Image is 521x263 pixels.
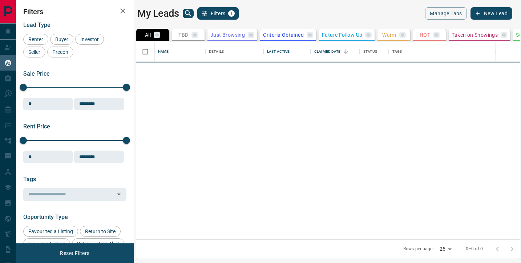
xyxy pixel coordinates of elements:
div: Renter [23,34,48,45]
div: Details [209,41,224,62]
span: Buyer [53,36,71,42]
p: Criteria Obtained [263,32,304,37]
h1: My Leads [137,8,179,19]
div: Claimed Date [314,41,341,62]
span: Tags [23,176,36,183]
span: Opportunity Type [23,214,68,220]
span: Rent Price [23,123,50,130]
p: Just Browsing [210,32,245,37]
button: Reset Filters [55,247,94,259]
span: Lead Type [23,21,51,28]
div: Last Active [263,41,311,62]
span: Set up Listing Alert [74,241,122,247]
p: All [145,32,151,37]
div: Claimed Date [311,41,360,62]
p: HOT [420,32,430,37]
div: Status [363,41,377,62]
div: Set up Listing Alert [72,238,124,249]
span: Renter [26,36,46,42]
p: 0–0 of 0 [466,246,483,252]
button: New Lead [470,7,512,20]
span: Return to Site [82,228,118,234]
p: Taken on Showings [452,32,498,37]
span: Sale Price [23,70,50,77]
div: Investor [75,34,104,45]
div: Seller [23,47,45,57]
button: search button [183,9,194,18]
div: Last Active [267,41,290,62]
div: Name [154,41,205,62]
h2: Filters [23,7,126,16]
button: Filters1 [197,7,239,20]
div: Status [360,41,389,62]
div: Details [205,41,263,62]
div: Return to Site [80,226,121,237]
div: Favourited a Listing [23,226,78,237]
span: Investor [78,36,101,42]
span: Seller [26,49,43,55]
div: Tags [392,41,402,62]
p: TBD [178,32,188,37]
div: Name [158,41,169,62]
span: 1 [229,11,234,16]
div: Tags [389,41,496,62]
div: Precon [47,47,73,57]
button: Manage Tabs [425,7,467,20]
span: Favourited a Listing [26,228,76,234]
span: Precon [50,49,71,55]
button: Sort [341,47,351,57]
button: Open [114,189,124,199]
p: Warm [382,32,396,37]
div: Viewed a Listing [23,238,70,249]
div: 25 [437,244,454,254]
p: Future Follow Up [322,32,362,37]
div: Buyer [50,34,73,45]
span: Viewed a Listing [26,241,68,247]
p: Rows per page: [403,246,434,252]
